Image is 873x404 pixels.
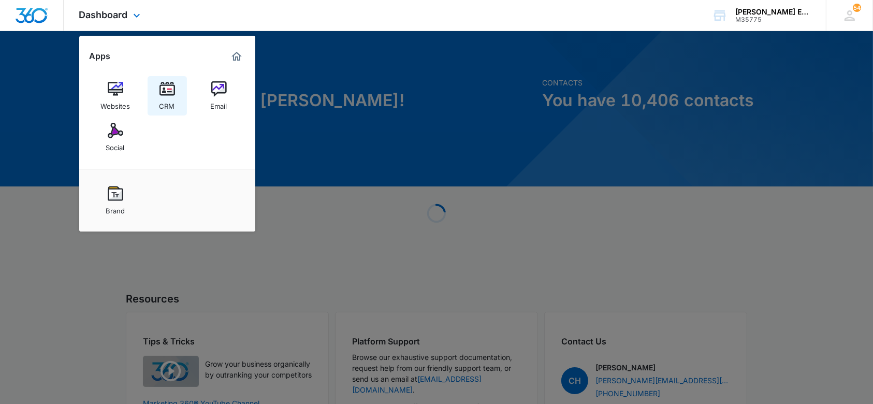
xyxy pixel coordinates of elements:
div: Brand [106,201,125,215]
h2: Apps [90,51,111,61]
div: notifications count [853,4,861,12]
a: Websites [96,76,135,116]
div: Social [106,138,125,152]
div: account name [735,8,811,16]
a: CRM [148,76,187,116]
div: account id [735,16,811,23]
a: Brand [96,181,135,220]
a: Email [199,76,239,116]
div: CRM [159,97,175,110]
div: Email [211,97,227,110]
a: Social [96,118,135,157]
div: Websites [100,97,130,110]
span: 54 [853,4,861,12]
span: Dashboard [79,9,128,20]
a: Marketing 360® Dashboard [228,48,245,65]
